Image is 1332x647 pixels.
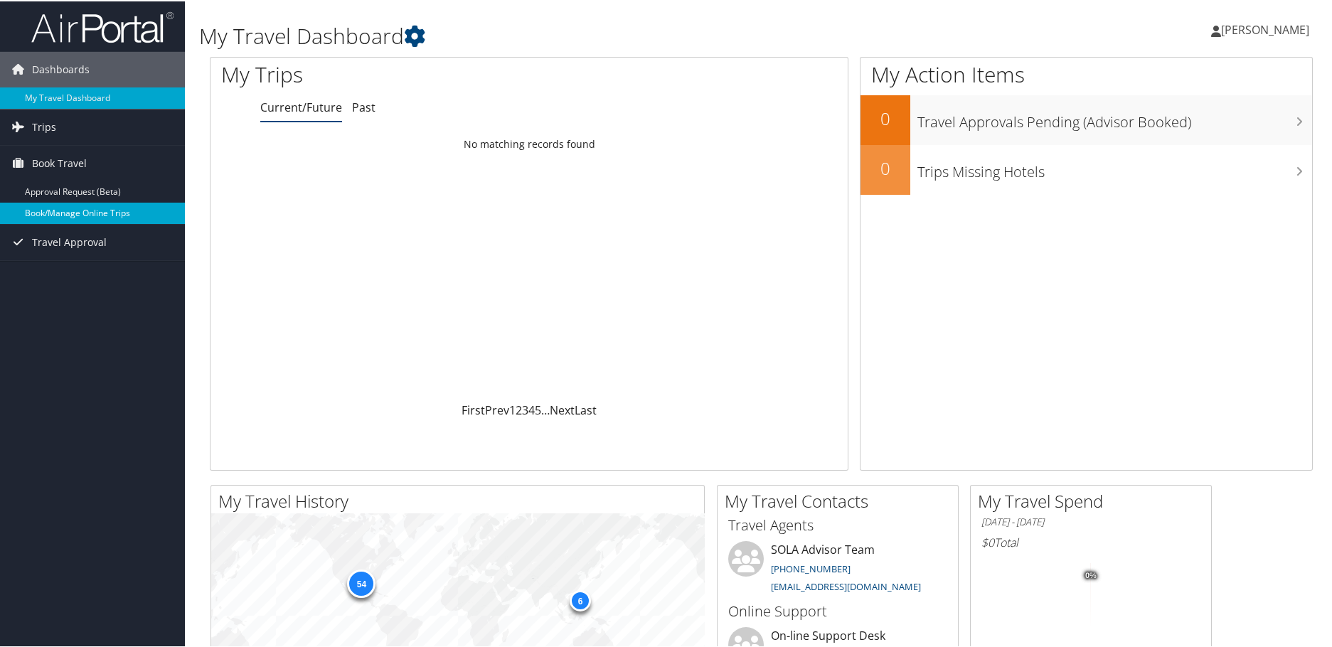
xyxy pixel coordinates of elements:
[211,130,848,156] td: No matching records found
[721,540,954,598] li: SOLA Advisor Team
[917,154,1313,181] h3: Trips Missing Hotels
[725,488,958,512] h2: My Travel Contacts
[981,514,1200,528] h6: [DATE] - [DATE]
[1221,21,1309,36] span: [PERSON_NAME]
[728,600,947,620] h3: Online Support
[522,401,528,417] a: 3
[771,561,851,574] a: [PHONE_NUMBER]
[861,105,910,129] h2: 0
[981,533,994,549] span: $0
[541,401,550,417] span: …
[260,98,342,114] a: Current/Future
[570,589,591,610] div: 6
[1211,7,1323,50] a: [PERSON_NAME]
[221,58,572,88] h1: My Trips
[32,144,87,180] span: Book Travel
[917,104,1313,131] h3: Travel Approvals Pending (Advisor Booked)
[861,58,1313,88] h1: My Action Items
[32,50,90,86] span: Dashboards
[31,9,174,43] img: airportal-logo.png
[535,401,541,417] a: 5
[509,401,516,417] a: 1
[485,401,509,417] a: Prev
[728,514,947,534] h3: Travel Agents
[516,401,522,417] a: 2
[32,223,107,259] span: Travel Approval
[981,533,1200,549] h6: Total
[352,98,375,114] a: Past
[462,401,485,417] a: First
[347,568,375,597] div: 54
[575,401,597,417] a: Last
[528,401,535,417] a: 4
[218,488,704,512] h2: My Travel History
[861,155,910,179] h2: 0
[199,20,949,50] h1: My Travel Dashboard
[978,488,1211,512] h2: My Travel Spend
[32,108,56,144] span: Trips
[550,401,575,417] a: Next
[861,144,1313,193] a: 0Trips Missing Hotels
[1085,570,1097,579] tspan: 0%
[861,94,1313,144] a: 0Travel Approvals Pending (Advisor Booked)
[771,579,921,592] a: [EMAIL_ADDRESS][DOMAIN_NAME]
